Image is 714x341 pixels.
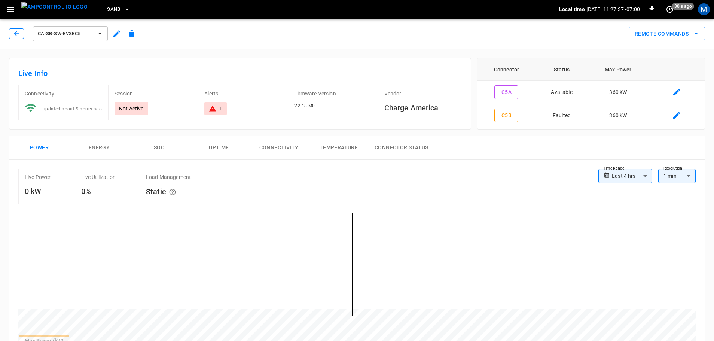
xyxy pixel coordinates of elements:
[612,169,652,183] div: Last 4 hrs
[294,90,372,97] p: Firmware Version
[43,106,102,112] span: updated about 9 hours ago
[588,58,649,81] th: Max Power
[384,102,462,114] h6: Charge America
[586,6,640,13] p: [DATE] 11:27:37 -07:00
[107,5,120,14] span: SanB
[309,136,369,160] button: Temperature
[81,185,116,197] h6: 0%
[204,90,282,97] p: Alerts
[494,109,518,122] button: C5B
[664,3,676,15] button: set refresh interval
[25,185,51,197] h6: 0 kW
[104,2,133,17] button: SanB
[672,3,694,10] span: 30 s ago
[294,103,315,109] span: V2.18.M0
[384,90,462,97] p: Vendor
[166,185,179,200] button: The system is using AmpEdge-configured limits for static load managment. Depending on your config...
[535,104,588,127] td: Faulted
[629,27,705,41] div: remote commands options
[146,173,191,181] p: Load Management
[129,136,189,160] button: SOC
[369,136,434,160] button: Connector Status
[629,27,705,41] button: Remote Commands
[115,90,192,97] p: Session
[119,105,144,112] p: Not Active
[33,26,108,41] button: ca-sb-sw-evseC5
[21,2,88,12] img: ampcontrol.io logo
[9,136,69,160] button: Power
[658,169,696,183] div: 1 min
[698,3,710,15] div: profile-icon
[588,81,649,104] td: 360 kW
[25,90,102,97] p: Connectivity
[219,105,222,112] div: 1
[25,173,51,181] p: Live Power
[559,6,585,13] p: Local time
[38,30,93,38] span: ca-sb-sw-evseC5
[535,58,588,81] th: Status
[69,136,129,160] button: Energy
[477,58,705,127] table: connector table
[663,165,682,171] label: Resolution
[146,185,191,200] h6: Static
[81,173,116,181] p: Live Utilization
[494,85,518,99] button: C5A
[604,165,625,171] label: Time Range
[535,81,588,104] td: Available
[18,67,462,79] h6: Live Info
[249,136,309,160] button: Connectivity
[477,58,535,81] th: Connector
[588,104,649,127] td: 360 kW
[189,136,249,160] button: Uptime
